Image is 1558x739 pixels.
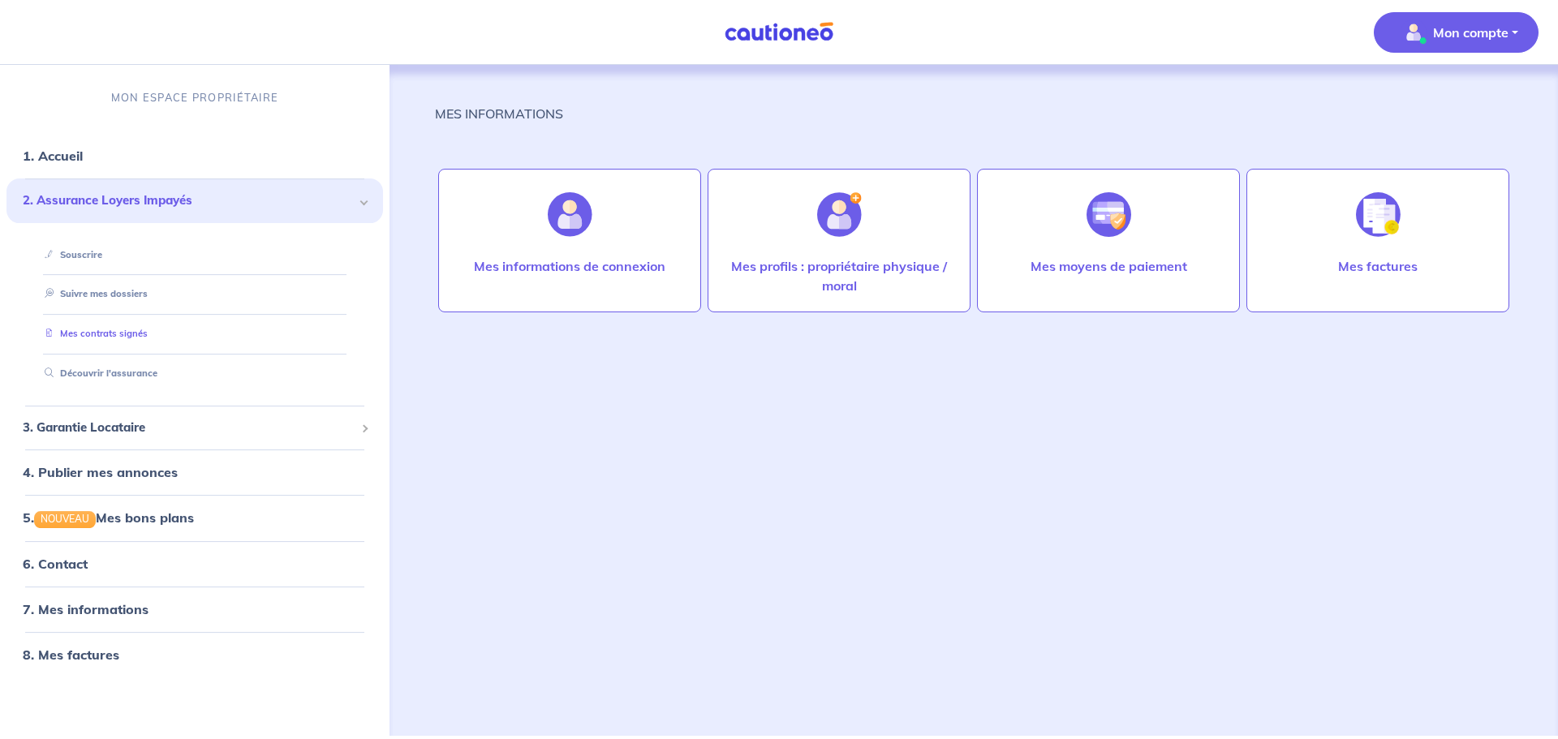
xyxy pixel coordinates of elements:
[1338,256,1418,276] p: Mes factures
[23,601,148,617] a: 7. Mes informations
[718,22,840,42] img: Cautioneo
[38,249,102,260] a: Souscrire
[26,242,364,269] div: Souscrire
[26,320,364,347] div: Mes contrats signés
[23,148,83,164] a: 1. Accueil
[6,456,383,488] div: 4. Publier mes annonces
[1433,23,1509,42] p: Mon compte
[6,178,383,223] div: 2. Assurance Loyers Impayés
[38,328,148,339] a: Mes contrats signés
[6,140,383,172] div: 1. Accueil
[1031,256,1187,276] p: Mes moyens de paiement
[6,593,383,625] div: 7. Mes informations
[435,104,563,123] p: MES INFORMATIONS
[1401,19,1427,45] img: illu_account_valid_menu.svg
[23,509,194,526] a: 5.NOUVEAUMes bons plans
[38,289,148,300] a: Suivre mes dossiers
[23,647,119,663] a: 8. Mes factures
[1374,12,1539,53] button: illu_account_valid_menu.svgMon compte
[1087,192,1131,237] img: illu_credit_card_no_anim.svg
[26,360,364,387] div: Découvrir l'assurance
[6,412,383,444] div: 3. Garantie Locataire
[23,191,355,210] span: 2. Assurance Loyers Impayés
[26,281,364,308] div: Suivre mes dossiers
[6,501,383,534] div: 5.NOUVEAUMes bons plans
[1356,192,1401,237] img: illu_invoice.svg
[111,90,278,105] p: MON ESPACE PROPRIÉTAIRE
[6,548,383,580] div: 6. Contact
[23,556,88,572] a: 6. Contact
[548,192,592,237] img: illu_account.svg
[725,256,953,295] p: Mes profils : propriétaire physique / moral
[23,419,355,437] span: 3. Garantie Locataire
[6,638,383,671] div: 8. Mes factures
[23,464,178,480] a: 4. Publier mes annonces
[38,367,157,379] a: Découvrir l'assurance
[474,256,665,276] p: Mes informations de connexion
[817,192,862,237] img: illu_account_add.svg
